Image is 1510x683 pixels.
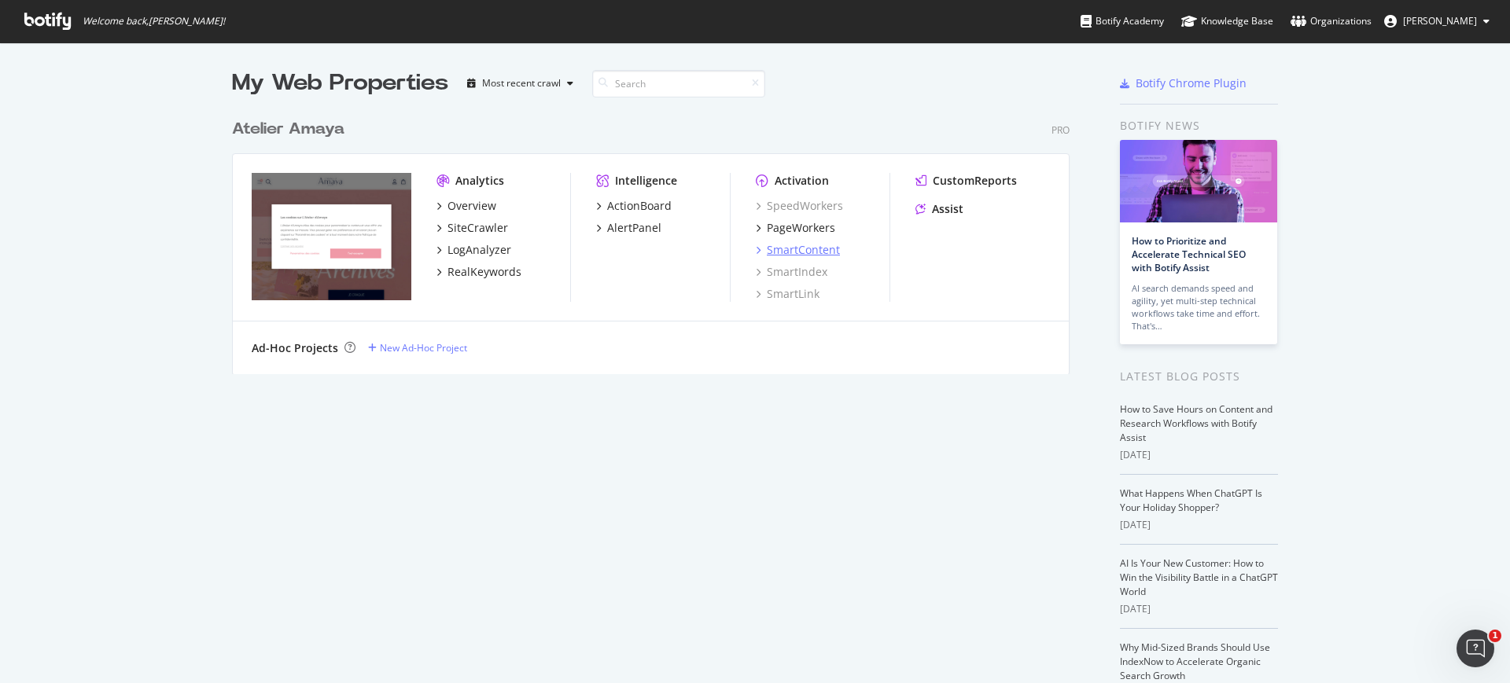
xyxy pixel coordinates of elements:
[1372,9,1502,34] button: [PERSON_NAME]
[461,71,580,96] button: Most recent crawl
[1120,402,1272,444] a: How to Save Hours on Content and Research Workflows with Botify Assist
[232,118,351,141] a: Atelier Amaya
[436,242,511,258] a: LogAnalyzer
[1120,518,1278,532] div: [DATE]
[767,220,835,236] div: PageWorkers
[592,70,765,97] input: Search
[436,264,521,280] a: RealKeywords
[596,220,661,236] a: AlertPanel
[1291,13,1372,29] div: Organizations
[607,198,672,214] div: ActionBoard
[232,68,448,99] div: My Web Properties
[915,201,963,217] a: Assist
[607,220,661,236] div: AlertPanel
[756,286,819,302] a: SmartLink
[447,220,508,236] div: SiteCrawler
[1051,123,1070,137] div: Pro
[1120,487,1262,514] a: What Happens When ChatGPT Is Your Holiday Shopper?
[756,198,843,214] a: SpeedWorkers
[436,220,508,236] a: SiteCrawler
[252,173,411,300] img: atelier-amaya.com
[1457,630,1494,667] iframe: Intercom live chat
[756,242,840,258] a: SmartContent
[1489,630,1501,642] span: 1
[767,242,840,258] div: SmartContent
[1081,13,1164,29] div: Botify Academy
[482,79,561,88] div: Most recent crawl
[775,173,829,189] div: Activation
[1120,368,1278,385] div: Latest Blog Posts
[1120,602,1278,616] div: [DATE]
[756,220,835,236] a: PageWorkers
[83,15,225,28] span: Welcome back, [PERSON_NAME] !
[933,173,1017,189] div: CustomReports
[915,173,1017,189] a: CustomReports
[1120,75,1247,91] a: Botify Chrome Plugin
[455,173,504,189] div: Analytics
[232,99,1082,374] div: grid
[380,341,467,354] div: New Ad-Hoc Project
[1120,556,1278,598] a: AI Is Your New Customer: How to Win the Visibility Battle in a ChatGPT World
[615,173,677,189] div: Intelligence
[368,341,467,354] a: New Ad-Hoc Project
[447,242,511,258] div: LogAnalyzer
[436,198,496,214] a: Overview
[756,264,827,280] a: SmartIndex
[1403,14,1477,28] span: Adèle Chevalier
[1120,117,1278,134] div: Botify news
[1181,13,1273,29] div: Knowledge Base
[932,201,963,217] div: Assist
[596,198,672,214] a: ActionBoard
[232,118,344,141] div: Atelier Amaya
[1120,448,1278,462] div: [DATE]
[1136,75,1247,91] div: Botify Chrome Plugin
[447,198,496,214] div: Overview
[1120,641,1270,682] a: Why Mid-Sized Brands Should Use IndexNow to Accelerate Organic Search Growth
[252,340,338,356] div: Ad-Hoc Projects
[447,264,521,280] div: RealKeywords
[1120,140,1277,222] img: How to Prioritize and Accelerate Technical SEO with Botify Assist
[1132,282,1265,332] div: AI search demands speed and agility, yet multi-step technical workflows take time and effort. Tha...
[1132,234,1246,274] a: How to Prioritize and Accelerate Technical SEO with Botify Assist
